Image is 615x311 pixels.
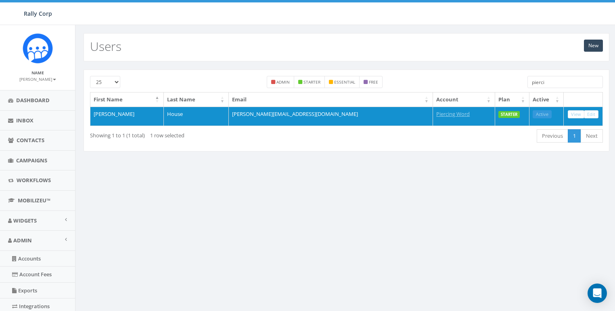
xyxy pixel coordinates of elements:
[495,92,529,107] th: Plan: activate to sort column ascending
[581,129,603,143] a: Next
[229,92,433,107] th: Email: activate to sort column ascending
[529,92,564,107] th: Active: activate to sort column ascending
[90,40,121,53] h2: Users
[18,197,50,204] span: MobilizeU™
[433,92,495,107] th: Account: activate to sort column ascending
[13,217,37,224] span: Widgets
[150,132,184,139] span: 1 row selected
[90,92,164,107] th: First Name: activate to sort column descending
[16,117,33,124] span: Inbox
[31,70,44,76] small: Name
[24,10,52,17] span: Rally Corp
[17,177,51,184] span: Workflows
[276,79,290,85] small: admin
[303,79,320,85] small: starter
[229,107,433,126] td: [PERSON_NAME][EMAIL_ADDRESS][DOMAIN_NAME]
[533,110,552,119] a: Active
[23,33,53,63] img: Icon_1.png
[568,129,581,143] a: 1
[498,111,520,118] label: STARTER
[90,107,164,126] td: [PERSON_NAME]
[16,157,47,164] span: Campaigns
[588,284,607,303] div: Open Intercom Messenger
[369,79,378,85] small: free
[16,97,50,104] span: Dashboard
[164,92,229,107] th: Last Name: activate to sort column ascending
[568,110,584,119] a: View
[584,110,598,119] a: Edit
[584,40,603,52] a: New
[527,76,603,88] input: Type to search
[19,76,56,82] small: [PERSON_NAME]
[19,75,56,82] a: [PERSON_NAME]
[436,110,470,118] a: Piercing Word
[537,129,568,143] a: Previous
[334,79,355,85] small: essential
[13,237,32,244] span: Admin
[17,137,44,144] span: Contacts
[164,107,229,126] td: House
[90,128,297,139] div: Showing 1 to 1 (1 total)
